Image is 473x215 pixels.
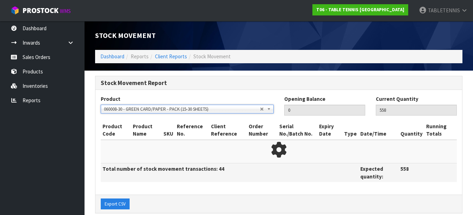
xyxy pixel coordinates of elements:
label: Opening Balance [284,95,325,103]
a: Client Reports [155,53,187,60]
a: Dashboard [100,53,124,60]
th: Product Code [101,121,131,140]
th: Reference No. [175,121,209,140]
strong: 558 [400,165,409,172]
img: cube-alt.png [11,6,19,15]
th: Serial No./Batch No. [278,121,317,140]
th: Client Reference [209,121,247,140]
th: Date/Time [359,121,399,140]
th: Type [342,121,359,140]
h3: Stock Movement Report [101,80,457,86]
label: Product [101,95,120,103]
span: Reports [131,53,149,60]
span: Stock Movement [193,53,231,60]
strong: Total number of stock movement transactions: 44 [102,165,224,172]
th: Quantity [399,121,424,140]
small: WMS [60,8,71,14]
span: Stock Movement [95,31,156,40]
th: Product Name [131,121,162,140]
span: ProStock [23,6,58,15]
label: Current Quantity [376,95,418,103]
span: 060008-30 - GREEN CARD/PAPER - PACK (15-30 SHEETS) [104,105,260,113]
th: SKU [162,121,175,140]
th: Expiry Date [317,121,342,140]
strong: T06 - TABLE TENNIS [GEOGRAPHIC_DATA] [316,7,404,13]
strong: Expected quantity: [360,165,383,180]
button: Export CSV [101,198,130,210]
th: Running Totals [424,121,457,140]
span: TABLETENNIS [428,7,460,14]
th: Order Number [247,121,278,140]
